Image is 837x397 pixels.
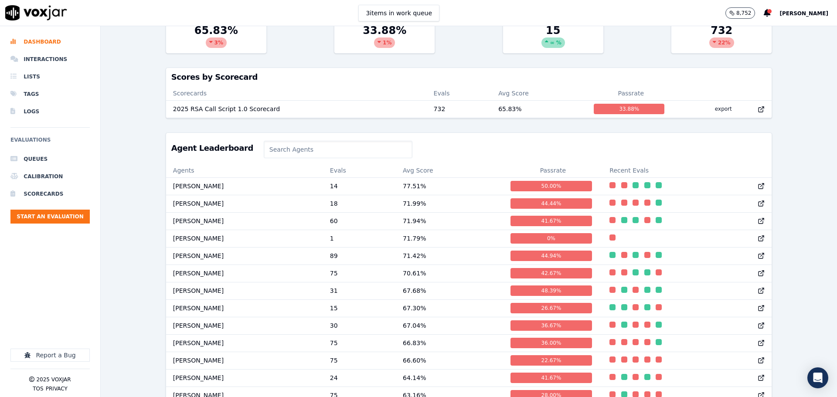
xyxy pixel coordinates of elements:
[166,230,323,247] td: [PERSON_NAME]
[396,369,504,387] td: 64.14 %
[33,385,43,392] button: TOS
[10,33,90,51] a: Dashboard
[358,5,439,21] button: 3items in work queue
[510,233,592,244] div: 0 %
[323,317,396,334] td: 30
[510,216,592,226] div: 41.67 %
[510,320,592,331] div: 36.67 %
[323,177,396,195] td: 14
[166,282,323,299] td: [PERSON_NAME]
[46,385,68,392] button: Privacy
[510,355,592,366] div: 22.67 %
[510,373,592,383] div: 41.67 %
[5,5,67,20] img: voxjar logo
[323,369,396,387] td: 24
[323,352,396,369] td: 75
[10,68,90,85] a: Lists
[10,85,90,103] li: Tags
[491,86,587,100] th: Avg Score
[166,317,323,334] td: [PERSON_NAME]
[594,104,664,114] div: 33.88 %
[396,195,504,212] td: 71.99 %
[323,230,396,247] td: 1
[396,317,504,334] td: 67.04 %
[396,230,504,247] td: 71.79 %
[708,102,739,116] button: export
[166,212,323,230] td: [PERSON_NAME]
[171,144,253,152] h3: Agent Leaderboard
[166,100,427,118] td: 2025 RSA Call Script 1.0 Scorecard
[510,198,592,209] div: 44.44 %
[510,181,592,191] div: 50.00 %
[10,210,90,224] button: Start an Evaluation
[725,7,755,19] button: 8,752
[807,367,828,388] div: Open Intercom Messenger
[396,163,504,177] th: Avg Score
[166,352,323,369] td: [PERSON_NAME]
[396,265,504,282] td: 70.61 %
[510,251,592,261] div: 44.94 %
[779,10,828,17] span: [PERSON_NAME]
[396,282,504,299] td: 67.68 %
[427,100,492,118] td: 732
[10,103,90,120] a: Logs
[10,150,90,168] a: Queues
[166,163,323,177] th: Agents
[166,299,323,317] td: [PERSON_NAME]
[736,10,751,17] p: 8,752
[396,352,504,369] td: 66.60 %
[671,24,772,53] div: 732
[166,195,323,212] td: [PERSON_NAME]
[503,24,603,53] div: 15
[396,212,504,230] td: 71.94 %
[323,195,396,212] td: 18
[166,177,323,195] td: [PERSON_NAME]
[334,24,435,53] div: 33.88 %
[10,135,90,150] h6: Evaluations
[323,265,396,282] td: 75
[491,100,587,118] td: 65.83 %
[396,299,504,317] td: 67.30 %
[510,303,592,313] div: 26.67 %
[166,86,427,100] th: Scorecards
[374,37,395,48] div: 1 %
[427,86,492,100] th: Evals
[541,37,565,48] div: ∞ %
[166,334,323,352] td: [PERSON_NAME]
[166,247,323,265] td: [PERSON_NAME]
[206,37,227,48] div: 3 %
[510,338,592,348] div: 36.00 %
[323,282,396,299] td: 31
[396,247,504,265] td: 71.42 %
[36,376,71,383] p: 2025 Voxjar
[396,334,504,352] td: 66.83 %
[10,185,90,203] a: Scorecards
[323,247,396,265] td: 89
[510,285,592,296] div: 48.39 %
[779,8,837,18] button: [PERSON_NAME]
[725,7,764,19] button: 8,752
[323,299,396,317] td: 15
[602,163,772,177] th: Recent Evals
[323,163,396,177] th: Evals
[323,334,396,352] td: 75
[709,37,734,48] div: 22 %
[166,265,323,282] td: [PERSON_NAME]
[510,268,592,278] div: 42.67 %
[10,51,90,68] a: Interactions
[10,168,90,185] a: Calibration
[166,24,266,53] div: 65.83 %
[323,212,396,230] td: 60
[10,349,90,362] button: Report a Bug
[166,369,323,387] td: [PERSON_NAME]
[587,86,675,100] th: Passrate
[396,177,504,195] td: 77.51 %
[504,163,603,177] th: Passrate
